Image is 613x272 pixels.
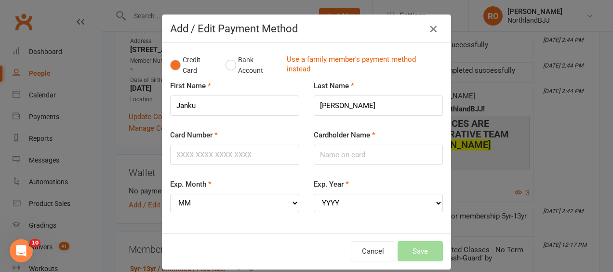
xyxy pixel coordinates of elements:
[170,129,218,141] label: Card Number
[314,129,375,141] label: Cardholder Name
[287,54,438,76] a: Use a family member's payment method instead
[314,145,443,165] input: Name on card
[170,51,215,80] button: Credit Card
[170,178,212,190] label: Exp. Month
[314,80,354,92] label: Last Name
[170,145,299,165] input: XXXX-XXXX-XXXX-XXXX
[314,178,349,190] label: Exp. Year
[170,23,443,35] h4: Add / Edit Payment Method
[226,51,279,80] button: Bank Account
[10,239,33,262] iframe: Intercom live chat
[351,241,395,261] button: Cancel
[170,80,211,92] label: First Name
[29,239,40,247] span: 10
[426,21,441,37] button: Close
